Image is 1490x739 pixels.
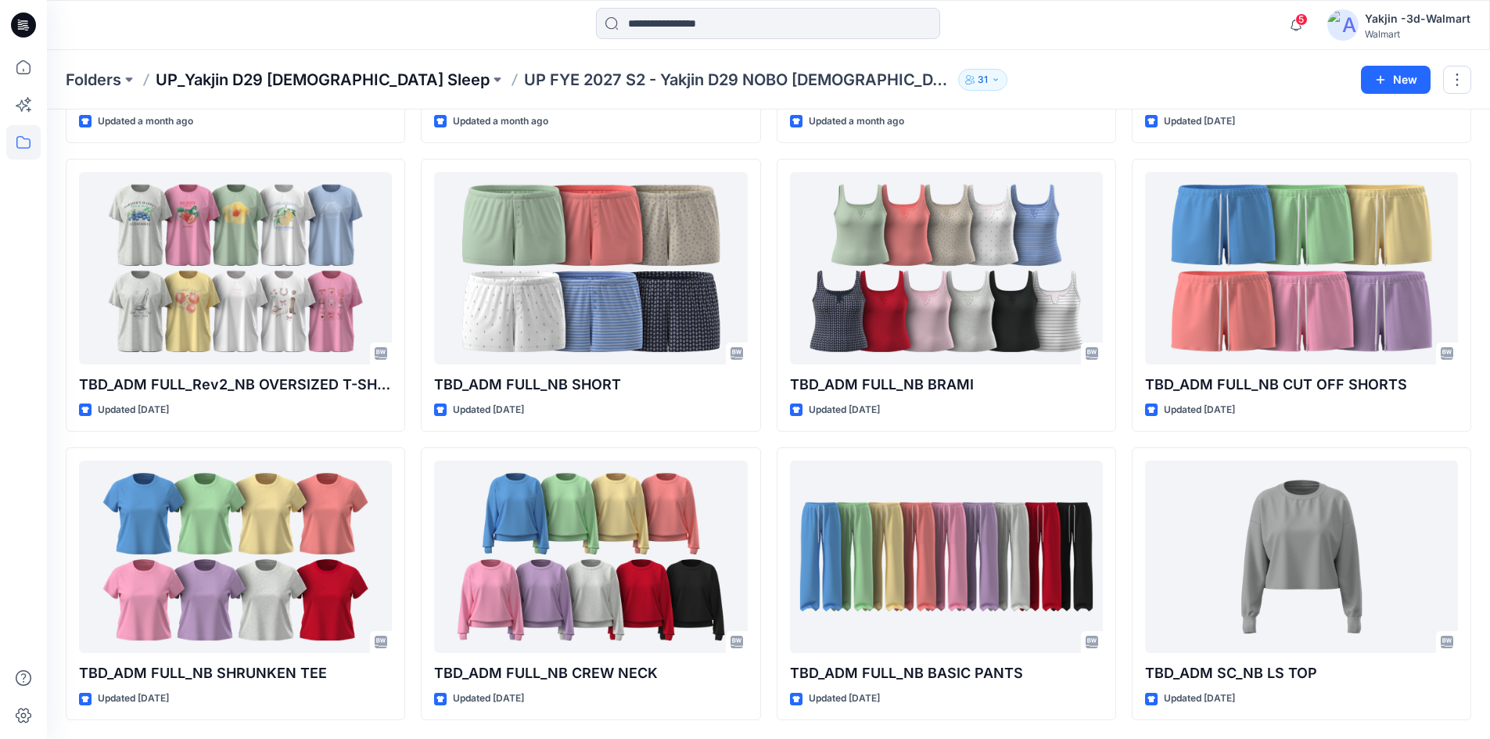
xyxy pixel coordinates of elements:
p: TBD_ADM FULL_NB BRAMI [790,374,1103,396]
a: UP_Yakjin D29 [DEMOGRAPHIC_DATA] Sleep [156,69,490,91]
p: Updated [DATE] [98,691,169,707]
p: Updated a month ago [809,113,904,130]
p: Updated a month ago [453,113,548,130]
div: Walmart [1365,28,1470,40]
img: avatar [1327,9,1359,41]
p: TBD_ADM FULL_NB CREW NECK [434,662,747,684]
a: TBD_ADM FULL_Rev2_NB OVERSIZED T-SHIRT AND BOXER SET [79,172,392,365]
p: Updated [DATE] [1164,113,1235,130]
a: TBD_ADM FULL_NB CREW NECK [434,461,747,654]
p: TBD_ADM SC_NB LS TOP [1145,662,1458,684]
a: TBD_ADM FULL_NB SHORT [434,172,747,365]
p: TBD_ADM FULL_NB CUT OFF SHORTS [1145,374,1458,396]
p: Updated [DATE] [98,402,169,418]
span: 5 [1295,13,1308,26]
a: TBD_ADM FULL_NB BRAMI [790,172,1103,365]
button: New [1361,66,1431,94]
a: Folders [66,69,121,91]
p: Updated [DATE] [453,402,524,418]
p: 31 [978,71,988,88]
p: Updated [DATE] [453,691,524,707]
p: TBD_ADM FULL_NB BASIC PANTS [790,662,1103,684]
p: Updated a month ago [98,113,193,130]
p: Updated [DATE] [809,691,880,707]
p: TBD_ADM FULL_Rev2_NB OVERSIZED T-SHIRT AND BOXER SET [79,374,392,396]
p: TBD_ADM FULL_NB SHRUNKEN TEE [79,662,392,684]
p: UP FYE 2027 S2 - Yakjin D29 NOBO [DEMOGRAPHIC_DATA] Sleepwear [524,69,952,91]
a: TBD_ADM FULL_NB BASIC PANTS [790,461,1103,654]
p: TBD_ADM FULL_NB SHORT [434,374,747,396]
p: Updated [DATE] [1164,691,1235,707]
p: Updated [DATE] [809,402,880,418]
button: 31 [958,69,1007,91]
a: TBD_ADM FULL_NB SHRUNKEN TEE [79,461,392,654]
a: TBD_ADM SC_NB LS TOP [1145,461,1458,654]
a: TBD_ADM FULL_NB CUT OFF SHORTS [1145,172,1458,365]
div: Yakjin -3d-Walmart [1365,9,1470,28]
p: Updated [DATE] [1164,402,1235,418]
